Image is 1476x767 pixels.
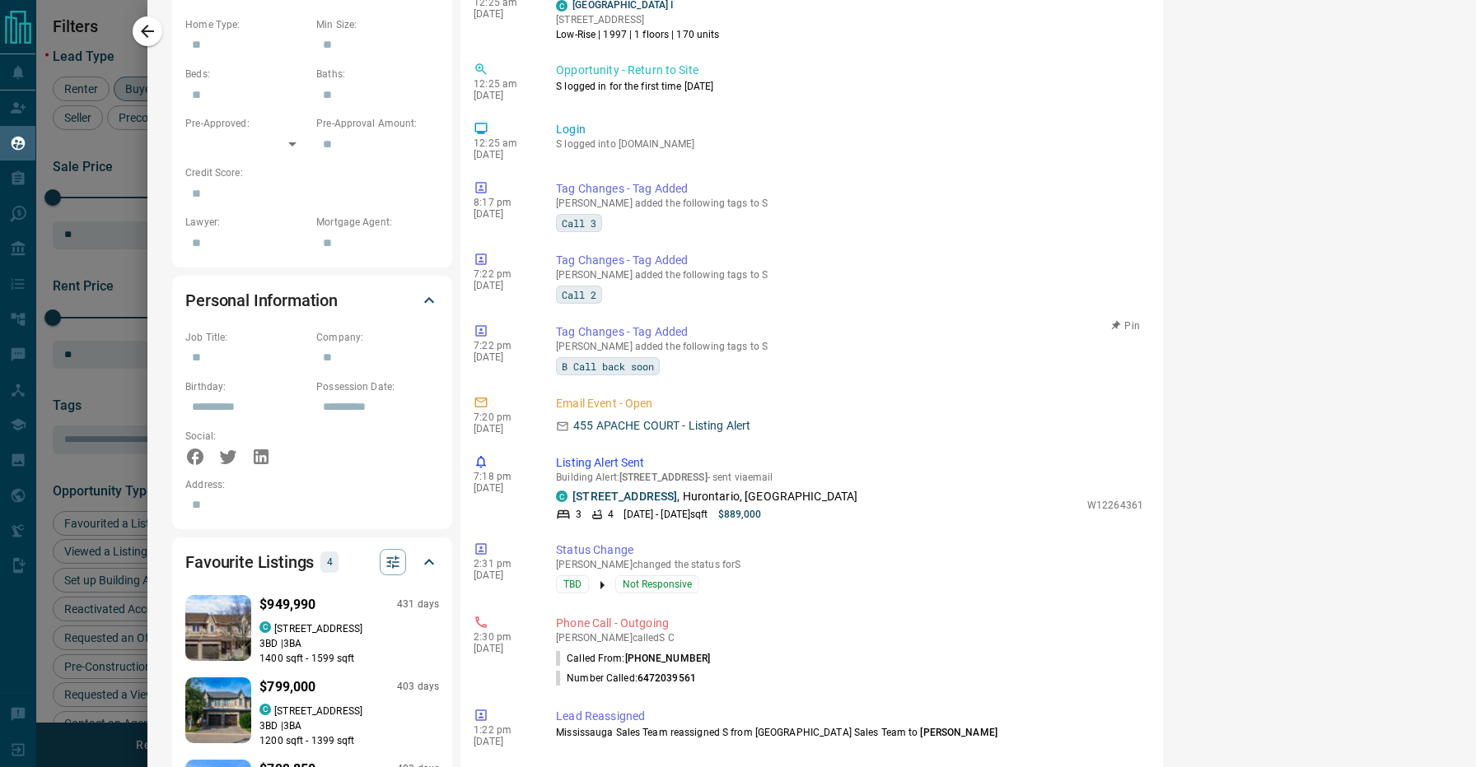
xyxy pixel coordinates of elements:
[185,674,439,748] a: Favourited listing$799,000403 dayscondos.ca[STREET_ADDRESS]3BD |3BA1200 sqft - 1399 sqft
[474,471,531,482] p: 7:18 pm
[474,8,531,20] p: [DATE]
[920,727,997,738] span: [PERSON_NAME]
[316,330,439,345] p: Company:
[474,558,531,569] p: 2:31 pm
[556,27,719,42] p: Low-Rise | 1997 | 1 floors | 170 units
[316,379,439,394] p: Possession Date:
[474,411,531,423] p: 7:20 pm
[274,704,362,718] p: [STREET_ADDRESS]
[159,595,278,661] img: Favourited listing
[556,341,1143,352] p: [PERSON_NAME] added the following tags to S
[625,653,711,664] span: [PHONE_NUMBER]
[185,477,439,492] p: Address:
[259,636,439,651] p: 3 BD | 3 BA
[474,482,531,494] p: [DATE]
[397,680,439,694] p: 403 days
[185,379,308,394] p: Birthday:
[185,542,439,582] div: Favourite Listings4
[556,708,1143,725] p: Lead Reassigned
[556,395,1143,412] p: Email Event - Open
[185,281,439,320] div: Personal Information
[185,549,314,575] h2: Favourite Listings
[259,718,439,733] p: 3 BD | 3 BA
[562,358,654,374] span: B Call back soon
[624,507,708,522] p: [DATE] - [DATE] sqft
[556,472,1143,483] p: Building Alert : - sent via email
[556,725,1143,740] p: Mississauga Sales Team reassigned S from [GEOGRAPHIC_DATA] Sales Team to
[1087,498,1143,513] p: W12264361
[259,677,315,697] p: $799,000
[556,138,1143,150] p: S logged into [DOMAIN_NAME]
[474,78,531,90] p: 12:25 am
[562,286,596,303] span: Call 2
[474,736,531,747] p: [DATE]
[316,116,439,131] p: Pre-Approval Amount:
[556,198,1143,209] p: [PERSON_NAME] added the following tags to S
[274,621,362,636] p: [STREET_ADDRESS]
[562,215,596,231] span: Call 3
[474,631,531,643] p: 2:30 pm
[619,472,708,483] span: [STREET_ADDRESS]
[474,340,531,351] p: 7:22 pm
[474,149,531,160] p: [DATE]
[556,269,1143,281] p: [PERSON_NAME] added the following tags to S
[259,621,271,633] div: condos.ca
[185,592,439,666] a: Favourited listing$949,990431 dayscondos.ca[STREET_ADDRESS]3BD |3BA1400 sqft - 1599 sqft
[259,595,315,615] p: $949,990
[1102,318,1150,333] button: Pin
[563,576,582,593] span: TBD
[474,280,531,291] p: [DATE]
[556,62,1143,79] p: Opportunity - Return to Site
[556,323,1143,341] p: Tag Changes - Tag Added
[259,733,439,748] p: 1200 sqft - 1399 sqft
[259,704,271,715] div: condos.ca
[474,351,531,363] p: [DATE]
[623,576,692,593] span: Not Responsive
[185,429,308,444] p: Social:
[185,67,308,81] p: Beds:
[325,553,334,571] p: 4
[556,651,710,666] p: Called From:
[556,490,568,502] div: condos.ca
[556,671,696,686] p: Number Called:
[556,121,1143,138] p: Login
[556,12,719,27] p: [STREET_ADDRESS]
[474,724,531,736] p: 1:22 pm
[556,632,1143,644] p: [PERSON_NAME] called S C
[474,569,531,581] p: [DATE]
[185,165,439,180] p: Credit Score:
[572,488,857,505] p: , Hurontario, [GEOGRAPHIC_DATA]
[474,137,531,149] p: 12:25 am
[316,67,439,81] p: Baths:
[316,17,439,32] p: Min Size:
[259,651,439,666] p: 1400 sqft - 1599 sqft
[474,208,531,220] p: [DATE]
[718,507,762,522] p: $889,000
[556,454,1143,472] p: Listing Alert Sent
[185,17,308,32] p: Home Type:
[474,90,531,101] p: [DATE]
[397,597,439,611] p: 431 days
[185,116,308,131] p: Pre-Approved:
[556,542,1143,559] p: Status Change
[556,79,1143,94] p: S logged in for the first time [DATE]
[573,417,750,435] p: 455 APACHE COURT - Listing Alert
[556,559,1143,570] p: [PERSON_NAME] changed the status for S
[474,643,531,654] p: [DATE]
[474,197,531,208] p: 8:17 pm
[608,507,614,522] p: 4
[556,615,1143,632] p: Phone Call - Outgoing
[576,507,582,522] p: 3
[185,287,338,314] h2: Personal Information
[316,215,439,230] p: Mortgage Agent:
[638,672,696,684] span: 6472039561
[572,490,677,503] a: [STREET_ADDRESS]
[474,268,531,280] p: 7:22 pm
[556,252,1143,269] p: Tag Changes - Tag Added
[169,677,269,743] img: Favourited listing
[474,423,531,435] p: [DATE]
[185,330,308,345] p: Job Title:
[556,180,1143,198] p: Tag Changes - Tag Added
[185,215,308,230] p: Lawyer:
